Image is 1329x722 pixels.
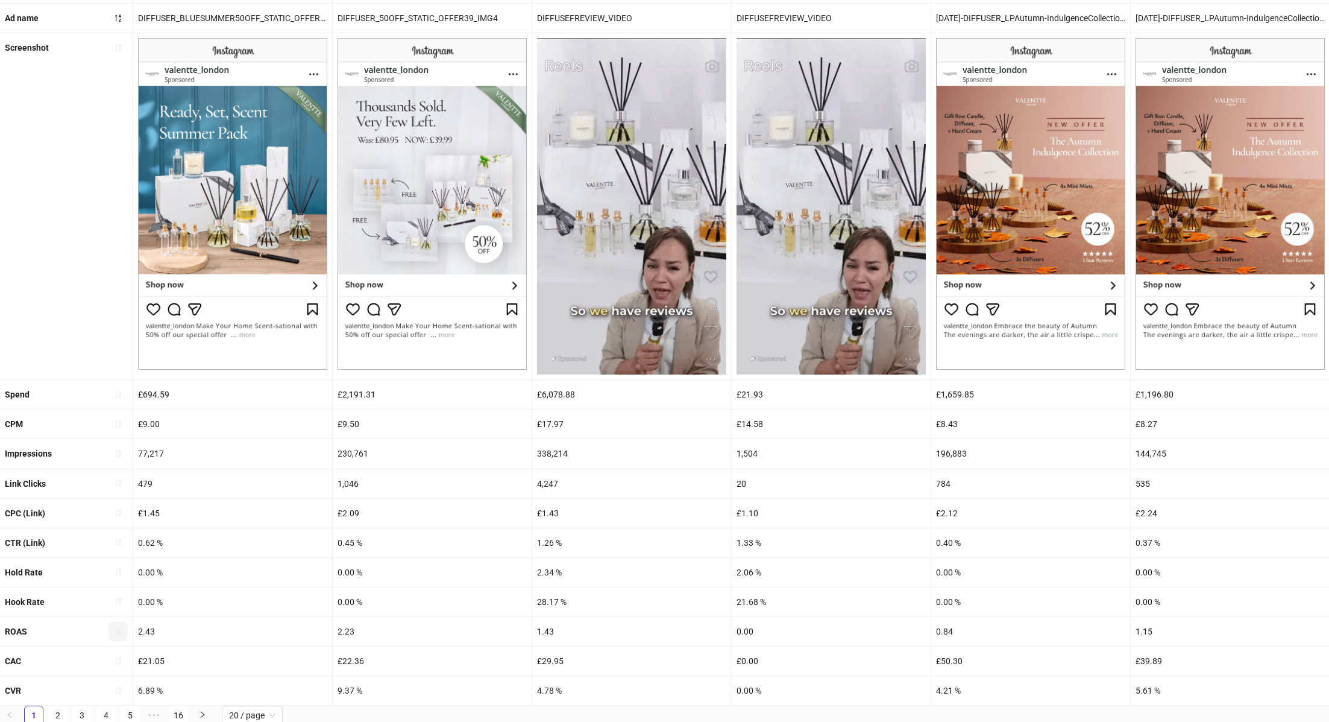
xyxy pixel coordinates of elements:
[333,587,532,616] div: 0.00 %
[732,380,931,409] div: £21.93
[6,711,13,718] span: left
[5,479,46,489] b: Link Clicks
[133,587,332,616] div: 0.00 %
[532,439,731,468] div: 338,214
[114,479,122,487] span: sort-ascending
[114,538,122,546] span: sort-ascending
[532,676,731,705] div: 4.78 %
[931,558,1130,587] div: 0.00 %
[5,597,45,607] b: Hook Rate
[133,676,332,705] div: 6.89 %
[133,439,332,468] div: 77,217
[333,558,532,587] div: 0.00 %
[732,676,931,705] div: 0.00 %
[133,647,332,676] div: £21.05
[333,469,532,498] div: 1,046
[732,587,931,616] div: 21.68 %
[532,647,731,676] div: £29.95
[5,13,39,23] b: Ad name
[532,380,731,409] div: £6,078.88
[732,647,931,676] div: £0.00
[931,528,1130,557] div: 0.40 %
[133,380,332,409] div: £694.59
[1136,38,1325,370] img: Screenshot 6855914693272
[133,499,332,528] div: £1.45
[114,420,122,428] span: sort-ascending
[732,499,931,528] div: £1.10
[5,390,30,399] b: Spend
[338,38,527,370] img: Screenshot 6851020868072
[931,4,1130,33] div: [DATE]-DIFFUSER_LPAutumn-IndulgenceCollection_Autumn-Indulgence-Collection-Static-img4_Product-On...
[333,410,532,439] div: £9.50
[931,676,1130,705] div: 4.21 %
[5,449,52,458] b: Impressions
[114,568,122,576] span: sort-ascending
[114,627,122,636] span: sort-ascending
[114,449,122,458] span: sort-ascending
[5,686,21,695] b: CVR
[114,686,122,695] span: sort-ascending
[532,617,731,646] div: 1.43
[931,439,1130,468] div: 196,883
[133,410,332,439] div: £9.00
[114,657,122,665] span: sort-ascending
[114,43,122,52] span: sort-ascending
[5,538,45,548] b: CTR (Link)
[199,711,206,718] span: right
[931,469,1130,498] div: 784
[114,508,122,517] span: sort-ascending
[732,439,931,468] div: 1,504
[532,4,731,33] div: DIFFUSEFREVIEW_VIDEO
[333,676,532,705] div: 9.37 %
[333,439,532,468] div: 230,761
[532,499,731,528] div: £1.43
[138,38,327,370] img: Screenshot 6851020867672
[732,617,931,646] div: 0.00
[133,617,332,646] div: 2.43
[133,4,332,33] div: DIFFUSER_BLUESUMMER50OFF_STATIC_OFFER39_IMG1
[732,528,931,557] div: 1.33 %
[333,380,532,409] div: £2,191.31
[931,617,1130,646] div: 0.84
[333,4,532,33] div: DIFFUSER_50OFF_STATIC_OFFER39_IMG4
[532,587,731,616] div: 28.17 %
[5,568,43,577] b: Hold Rate
[5,43,49,52] b: Screenshot
[5,656,21,666] b: CAC
[333,617,532,646] div: 2.23
[532,469,731,498] div: 4,247
[732,410,931,439] div: £14.58
[333,528,532,557] div: 0.45 %
[133,558,332,587] div: 0.00 %
[732,558,931,587] div: 2.06 %
[532,410,731,439] div: £17.97
[133,528,332,557] div: 0.62 %
[931,647,1130,676] div: £50.30
[936,38,1125,370] img: Screenshot 6855850389072
[931,587,1130,616] div: 0.00 %
[537,38,726,375] img: Screenshot 6823549768072
[114,14,122,22] span: sort-descending
[114,597,122,606] span: sort-ascending
[532,528,731,557] div: 1.26 %
[737,38,926,375] img: Screenshot 6851020867872
[114,390,122,399] span: sort-ascending
[133,469,332,498] div: 479
[732,469,931,498] div: 20
[732,4,931,33] div: DIFFUSEFREVIEW_VIDEO
[333,499,532,528] div: £2.09
[931,499,1130,528] div: £2.12
[532,558,731,587] div: 2.34 %
[5,419,23,429] b: CPM
[931,410,1130,439] div: £8.43
[5,508,45,518] b: CPC (Link)
[931,380,1130,409] div: £1,659.85
[5,627,27,636] b: ROAS
[333,647,532,676] div: £22.36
